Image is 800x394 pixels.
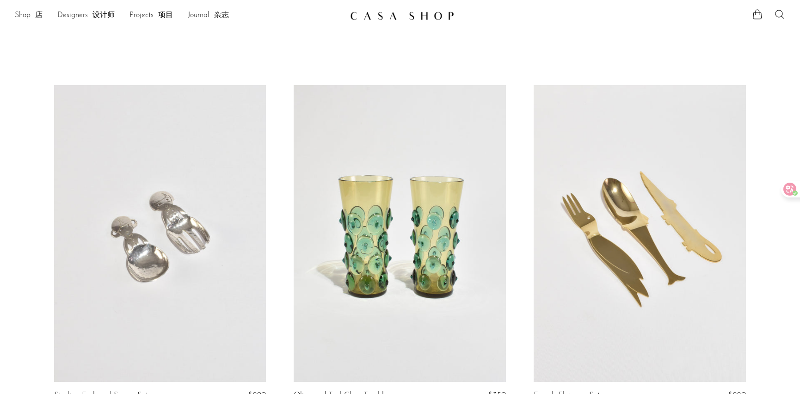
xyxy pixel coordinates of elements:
ul: NEW HEADER MENU [15,8,343,24]
nav: Desktop navigation [15,8,343,24]
a: Projects 项目 [129,10,173,22]
a: Journal 杂志 [188,10,229,22]
a: Shop 店 [15,10,43,22]
font: 设计师 [92,12,115,19]
a: Designers 设计师 [57,10,115,22]
font: 店 [35,12,43,19]
font: 杂志 [214,12,229,19]
font: 项目 [158,12,173,19]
